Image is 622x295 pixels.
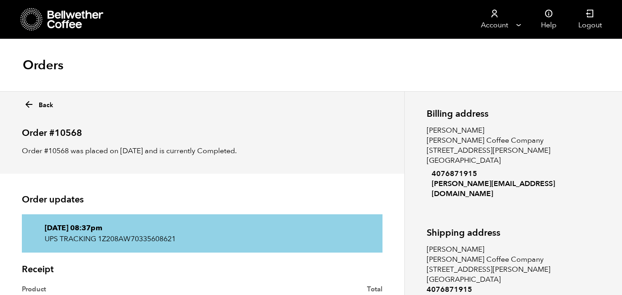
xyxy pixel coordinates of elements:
strong: 4076871915 [427,169,600,179]
h2: Order updates [22,194,382,205]
address: [PERSON_NAME] [PERSON_NAME] Coffee Company [STREET_ADDRESS][PERSON_NAME] [GEOGRAPHIC_DATA] [427,125,600,199]
address: [PERSON_NAME] [PERSON_NAME] Coffee Company [STREET_ADDRESS][PERSON_NAME] [GEOGRAPHIC_DATA] [427,244,600,295]
strong: [PERSON_NAME][EMAIL_ADDRESS][DOMAIN_NAME] [427,179,600,199]
p: [DATE] 08:37pm [45,223,360,233]
strong: 4076871915 [427,285,600,295]
h2: Billing address [427,109,600,119]
p: UPS TRACKING 1Z208AW70335608621 [45,233,360,244]
h2: Order #10568 [22,120,382,139]
a: Back [24,97,53,110]
h1: Orders [23,57,63,73]
h2: Shipping address [427,228,600,238]
p: Order #10568 was placed on [DATE] and is currently Completed. [22,145,382,156]
h2: Receipt [22,264,382,275]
